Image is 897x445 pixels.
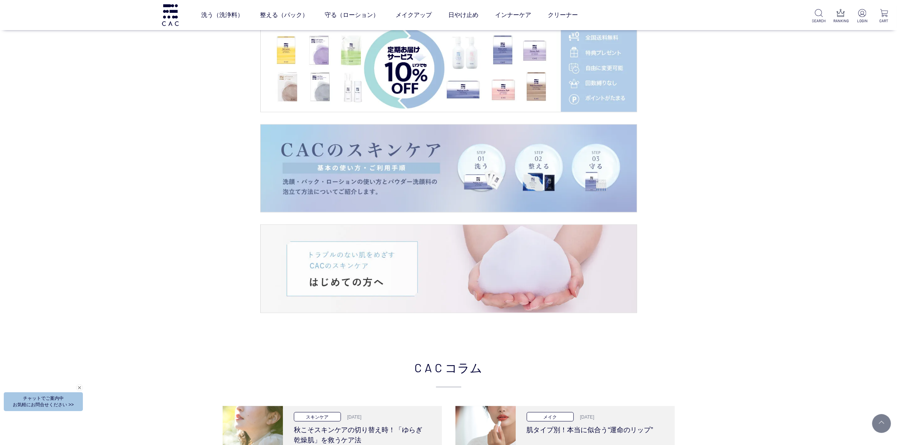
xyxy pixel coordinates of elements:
a: クリーナー [548,5,578,26]
p: CART [877,18,891,24]
a: LOGIN [855,9,869,24]
img: logo [161,4,180,26]
a: 守る（ローション） [325,5,379,26]
span: コラム [445,358,483,376]
a: メイクアップ [396,5,432,26]
img: はじめての方へ [261,225,637,313]
p: [DATE] [576,414,594,421]
p: スキンケア [294,412,341,422]
a: RANKING [834,9,848,24]
img: 定期便サービス [261,24,637,112]
a: 整える（パック） [260,5,309,26]
p: RANKING [834,18,848,24]
p: SEARCH [812,18,826,24]
a: 洗う（洗浄料） [202,5,244,26]
p: メイク [527,412,574,422]
a: SEARCH [812,9,826,24]
h2: CAC [223,358,675,387]
a: CACの使い方CACの使い方 [261,125,637,213]
a: はじめての方へはじめての方へ [261,225,637,313]
h3: 肌タイプ別！本当に似合う“運命のリップ” [527,422,658,435]
img: CACの使い方 [261,125,637,213]
a: 定期便サービス定期便サービス [261,24,637,112]
p: [DATE] [343,414,362,421]
p: LOGIN [855,18,869,24]
a: インナーケア [495,5,532,26]
a: CART [877,9,891,24]
a: 日やけ止め [449,5,479,26]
